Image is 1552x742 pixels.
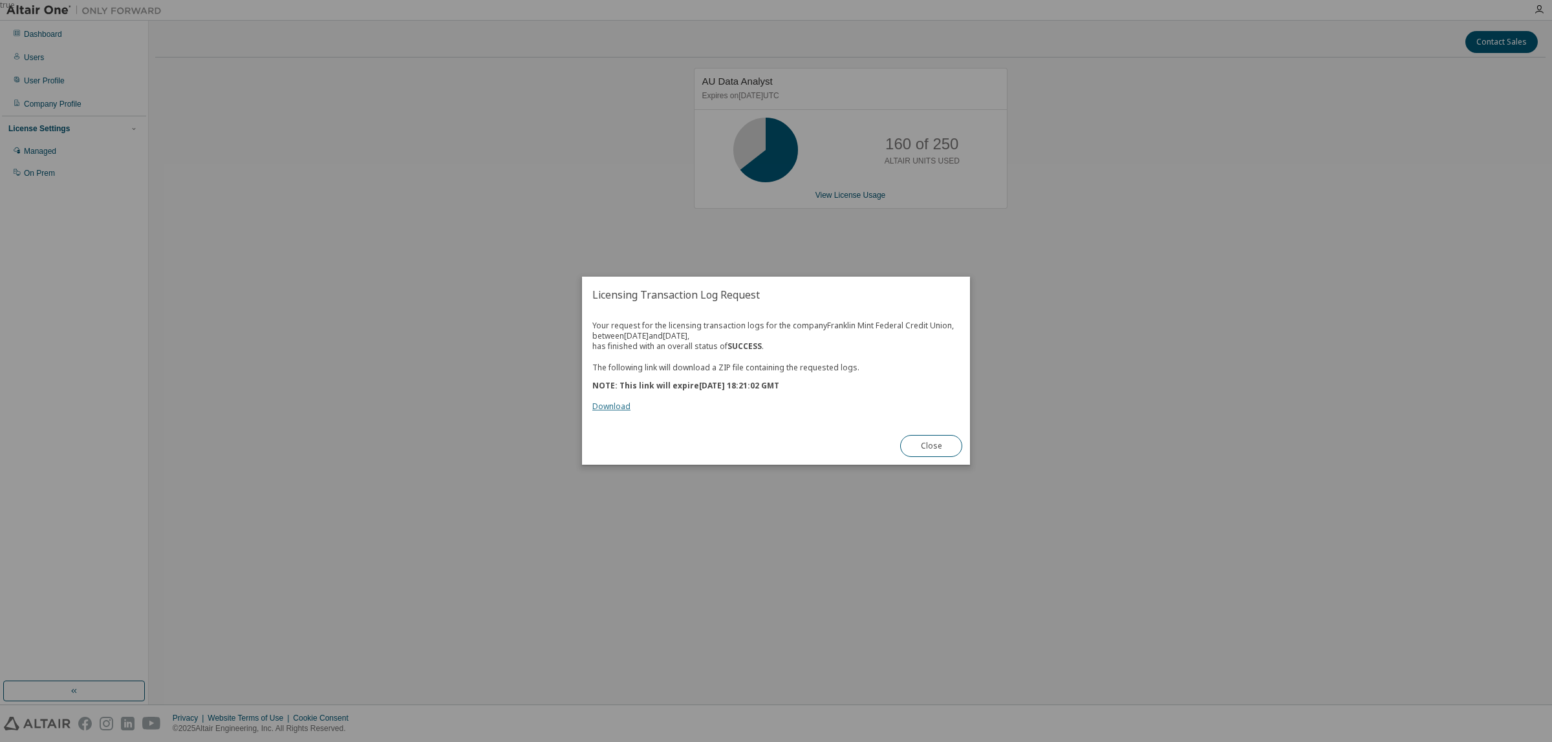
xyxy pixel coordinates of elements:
a: Download [592,401,630,412]
b: SUCCESS [727,341,762,352]
button: Close [900,436,962,458]
div: Your request for the licensing transaction logs for the company Franklin Mint Federal Credit Unio... [592,321,960,412]
b: NOTE: This link will expire [DATE] 18:21:02 GMT [592,381,779,392]
h2: Licensing Transaction Log Request [582,277,970,313]
p: The following link will download a ZIP file containing the requested logs. [592,362,960,373]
